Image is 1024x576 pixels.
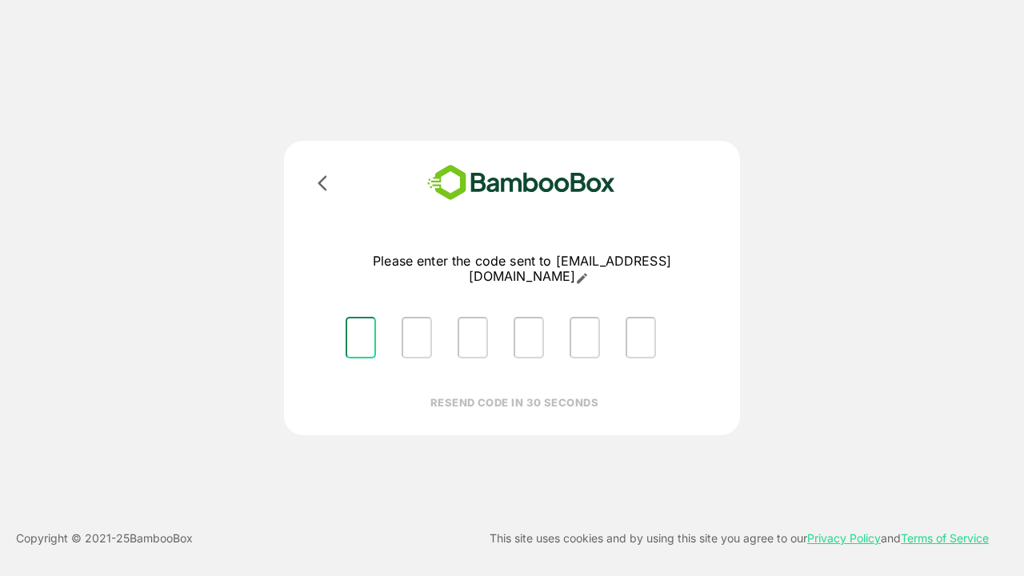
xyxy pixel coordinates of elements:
input: Please enter OTP character 6 [626,317,656,358]
input: Please enter OTP character 1 [346,317,376,358]
p: This site uses cookies and by using this site you agree to our and [490,529,989,548]
img: bamboobox [404,160,638,206]
input: Please enter OTP character 4 [514,317,544,358]
p: Please enter the code sent to [EMAIL_ADDRESS][DOMAIN_NAME] [333,254,711,285]
a: Privacy Policy [807,531,881,545]
input: Please enter OTP character 3 [458,317,488,358]
input: Please enter OTP character 5 [570,317,600,358]
a: Terms of Service [901,531,989,545]
input: Please enter OTP character 2 [402,317,432,358]
p: Copyright © 2021- 25 BambooBox [16,529,193,548]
